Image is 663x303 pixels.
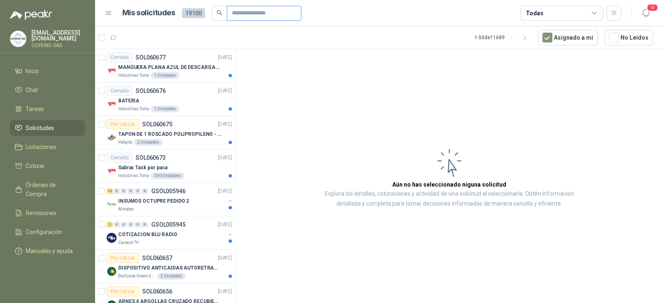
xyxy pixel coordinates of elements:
[218,221,232,229] p: [DATE]
[218,154,232,162] p: [DATE]
[95,49,235,83] a: CerradoSOL060677[DATE] Company LogoMANGUERA PLANA AZUL DE DESCARGA 60 PSI X 20 METROS CON UNION D...
[121,222,127,227] div: 0
[118,64,221,71] p: MANGUERA PLANA AZUL DE DESCARGA 60 PSI X 20 METROS CON UNION DE 6” MAS ABRAZADERAS METALICAS DE 6”
[118,197,189,205] p: INSUMOS OCTUPRE PEDIDO 2
[136,54,166,60] p: SOL060677
[107,222,113,227] div: 2
[10,224,85,240] a: Configuración
[107,166,117,176] img: Company Logo
[122,7,175,19] h1: Mis solicitudes
[151,72,179,79] div: 1 Unidades
[107,220,234,246] a: 2 0 0 0 0 0 GSOL005945[DATE] Company LogoCOTIZACION BLU RADIOCaracol TV
[95,250,235,283] a: Por cotizarSOL060657[DATE] Company LogoDISPOSITIVO ANTICAIDAS AUTORETRACTILBioCosta Green Energy ...
[118,206,134,213] p: Almatec
[604,30,653,45] button: No Leídos
[157,273,186,279] div: 2 Unidades
[10,139,85,155] a: Licitaciones
[526,9,543,18] div: Todas
[107,99,117,109] img: Company Logo
[638,6,653,21] button: 15
[10,177,85,202] a: Órdenes de Compra
[118,164,167,172] p: Sabras Task por paca
[646,4,658,12] span: 15
[151,222,186,227] p: GSOL005945
[151,106,179,112] div: 1 Unidades
[107,52,132,62] div: Cerrado
[118,264,221,272] p: DISPOSITIVO ANTICAIDAS AUTORETRACTIL
[10,243,85,259] a: Manuales y ayuda
[217,10,222,16] span: search
[10,82,85,98] a: Chat
[31,30,85,41] p: [EMAIL_ADDRESS][DOMAIN_NAME]
[151,173,184,179] div: 330 Unidades
[95,149,235,183] a: CerradoSOL060673[DATE] Company LogoSabras Task por pacaIndustrias Tomy330 Unidades
[107,199,117,209] img: Company Logo
[118,173,149,179] p: Industrias Tomy
[107,153,132,163] div: Cerrado
[10,10,52,20] img: Logo peakr
[107,233,117,243] img: Company Logo
[107,133,117,142] img: Company Logo
[218,288,232,296] p: [DATE]
[118,106,149,112] p: Industrias Tomy
[107,86,132,96] div: Cerrado
[107,253,139,263] div: Por cotizar
[10,120,85,136] a: Solicitudes
[218,254,232,262] p: [DATE]
[118,139,132,146] p: Patojito
[128,222,134,227] div: 0
[107,286,139,296] div: Por cotizar
[118,72,149,79] p: Industrias Tomy
[107,119,139,129] div: Por cotizar
[114,222,120,227] div: 0
[31,43,85,48] p: COFEIND SAS
[538,30,598,45] button: Asignado a mi
[128,188,134,194] div: 0
[107,186,234,213] a: 13 0 0 0 0 0 GSOL005946[DATE] Company LogoINSUMOS OCTUPRE PEDIDO 2Almatec
[142,121,172,127] p: SOL060675
[135,188,141,194] div: 0
[142,289,172,294] p: SOL060656
[118,273,155,279] p: BioCosta Green Energy S.A.S
[142,255,172,261] p: SOL060657
[118,239,138,246] p: Caracol TV
[318,189,580,209] p: Explora los detalles, cotizaciones y actividad de una solicitud al seleccionarla. Obtén informaci...
[26,66,39,76] span: Inicio
[26,227,62,237] span: Configuración
[121,188,127,194] div: 0
[218,54,232,62] p: [DATE]
[26,104,44,114] span: Tareas
[142,222,148,227] div: 0
[392,180,506,189] h3: Aún no has seleccionado niguna solicitud
[218,121,232,128] p: [DATE]
[136,88,166,94] p: SOL060676
[135,222,141,227] div: 0
[136,155,166,161] p: SOL060673
[10,31,26,47] img: Company Logo
[475,31,531,44] div: 1 - 50 de 11689
[118,130,221,138] p: TAPON DE 1 ROSCADO POLIPROPILENO - HEMBRA NPT
[26,180,77,199] span: Órdenes de Compra
[26,123,54,133] span: Solicitudes
[134,139,162,146] div: 2 Unidades
[218,87,232,95] p: [DATE]
[95,83,235,116] a: CerradoSOL060676[DATE] Company LogoBATERIAIndustrias Tomy1 Unidades
[118,97,139,105] p: BATERIA
[95,116,235,149] a: Por cotizarSOL060675[DATE] Company LogoTAPON DE 1 ROSCADO POLIPROPILENO - HEMBRA NPTPatojito2 Uni...
[142,188,148,194] div: 0
[114,188,120,194] div: 0
[10,101,85,117] a: Tareas
[26,142,56,151] span: Licitaciones
[26,85,38,95] span: Chat
[107,66,117,76] img: Company Logo
[107,266,117,276] img: Company Logo
[107,188,113,194] div: 13
[218,187,232,195] p: [DATE]
[151,188,186,194] p: GSOL005946
[182,8,205,18] span: 19100
[118,231,177,239] p: COTIZACION BLU RADIO
[26,246,73,256] span: Manuales y ayuda
[26,161,45,170] span: Cotizar
[26,208,56,218] span: Remisiones
[10,63,85,79] a: Inicio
